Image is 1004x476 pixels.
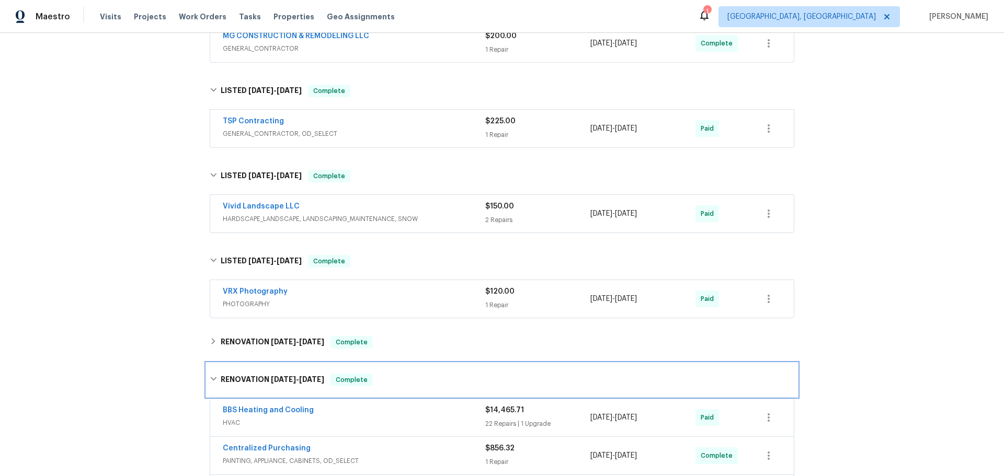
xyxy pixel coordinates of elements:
span: Paid [701,412,718,423]
span: Complete [701,38,737,49]
span: [DATE] [299,338,324,345]
span: - [248,172,302,179]
div: LISTED [DATE]-[DATE]Complete [207,74,797,108]
h6: RENOVATION [221,374,324,386]
span: Properties [273,11,314,22]
span: Maestro [36,11,70,22]
span: Projects [134,11,166,22]
span: Complete [309,256,349,266]
span: [DATE] [299,376,324,383]
span: [DATE] [277,172,302,179]
span: $120.00 [485,288,515,295]
span: [DATE] [615,125,637,132]
span: - [248,257,302,264]
span: - [271,338,324,345]
span: Paid [701,294,718,304]
span: [DATE] [615,452,637,459]
span: PAINTING, APPLIANCE, CABINETS, OD_SELECT [223,456,485,466]
span: PHOTOGRAPHY [223,299,485,309]
div: 1 Repair [485,300,590,310]
div: 1 Repair [485,457,590,467]
a: Centralized Purchasing [223,445,311,452]
span: HARDSCAPE_LANDSCAPE, LANDSCAPING_MAINTENANCE, SNOW [223,214,485,224]
span: [DATE] [277,257,302,264]
span: $200.00 [485,32,517,40]
span: [DATE] [590,125,612,132]
a: MG CONSTRUCTION & REMODELING LLC [223,32,369,40]
span: Visits [100,11,121,22]
span: [DATE] [615,210,637,217]
span: [DATE] [615,40,637,47]
span: [DATE] [277,87,302,94]
span: $150.00 [485,203,514,210]
span: $856.32 [485,445,515,452]
span: [DATE] [590,40,612,47]
span: - [271,376,324,383]
div: 1 Repair [485,130,590,140]
span: [DATE] [271,376,296,383]
span: - [590,450,637,461]
span: GENERAL_CONTRACTOR [223,43,485,54]
span: Paid [701,208,718,219]
span: Paid [701,123,718,134]
span: [DATE] [248,257,273,264]
span: - [590,38,637,49]
div: 22 Repairs | 1 Upgrade [485,419,590,429]
span: HVAC [223,417,485,428]
h6: LISTED [221,170,302,182]
span: [DATE] [590,452,612,459]
a: TSP Contracting [223,118,284,125]
span: [DATE] [615,295,637,303]
a: Vivid Landscape LLC [223,203,300,210]
span: [PERSON_NAME] [925,11,988,22]
a: VRX Photography [223,288,288,295]
span: Tasks [239,13,261,20]
div: LISTED [DATE]-[DATE]Complete [207,159,797,193]
span: [DATE] [590,210,612,217]
span: Complete [701,450,737,461]
span: $14,465.71 [485,407,524,414]
h6: LISTED [221,255,302,268]
span: [DATE] [590,295,612,303]
span: GENERAL_CONTRACTOR, OD_SELECT [223,129,485,139]
span: $225.00 [485,118,516,125]
div: 2 Repairs [485,215,590,225]
span: [DATE] [615,414,637,421]
div: LISTED [DATE]-[DATE]Complete [207,245,797,278]
span: - [590,123,637,134]
span: Complete [309,171,349,181]
h6: RENOVATION [221,336,324,349]
div: RENOVATION [DATE]-[DATE]Complete [207,363,797,397]
h6: LISTED [221,85,302,97]
span: Work Orders [179,11,226,22]
span: [DATE] [248,172,273,179]
span: - [590,294,637,304]
span: - [590,208,637,219]
div: RENOVATION [DATE]-[DATE]Complete [207,330,797,355]
span: - [590,412,637,423]
span: [DATE] [248,87,273,94]
div: 1 [703,6,711,17]
span: [GEOGRAPHIC_DATA], [GEOGRAPHIC_DATA] [727,11,876,22]
span: - [248,87,302,94]
div: 1 Repair [485,44,590,55]
a: BBS Heating and Cooling [223,407,314,414]
span: Complete [332,375,372,385]
span: Complete [309,86,349,96]
span: Geo Assignments [327,11,395,22]
span: [DATE] [590,414,612,421]
span: [DATE] [271,338,296,345]
span: Complete [332,337,372,347]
